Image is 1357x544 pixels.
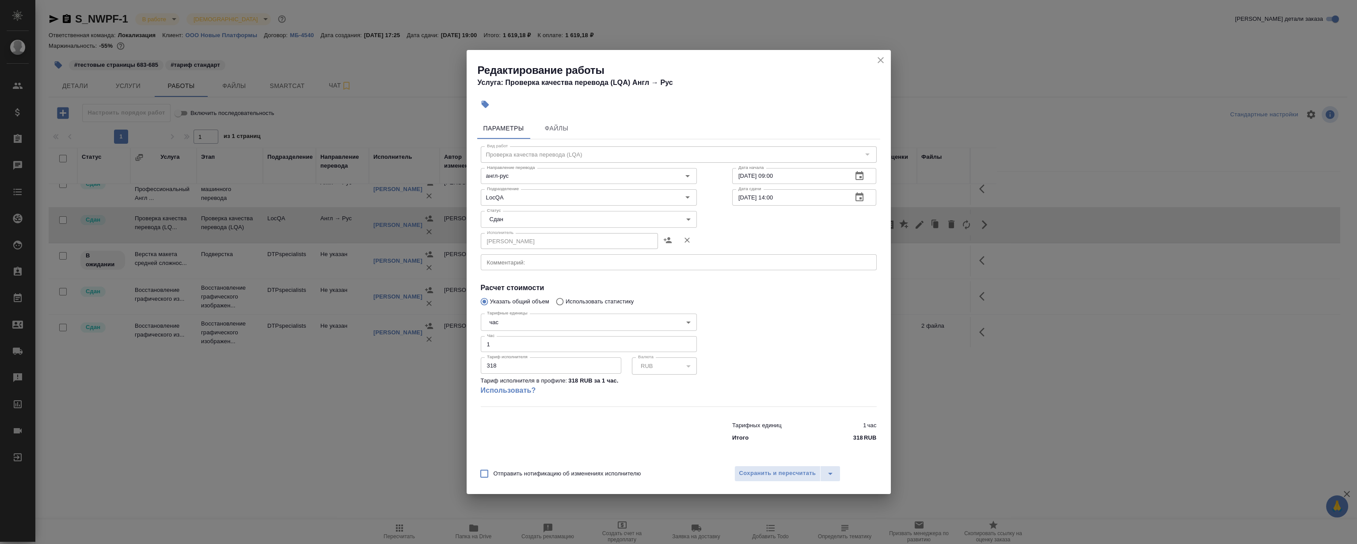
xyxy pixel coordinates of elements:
p: 318 [853,433,863,442]
button: Удалить [677,230,697,251]
p: 1 [863,421,866,430]
div: split button [734,466,841,482]
button: RUB [638,362,655,370]
p: час [867,421,877,430]
h4: Услуга: Проверка качества перевода (LQA) Англ → Рус [478,77,891,88]
button: Open [681,191,694,203]
h2: Редактирование работы [478,63,891,77]
span: Сохранить и пересчитать [739,468,816,479]
button: Open [681,170,694,182]
div: час [481,314,697,330]
p: Тарифных единиц [732,421,782,430]
button: час [487,318,502,326]
button: close [874,54,887,67]
div: Сдан [481,211,697,228]
h4: Расчет стоимости [481,283,877,293]
button: Сдан [487,215,506,223]
div: RUB [632,357,697,374]
p: Тариф исполнителя в профиле: [481,376,567,385]
button: Сохранить и пересчитать [734,466,821,482]
a: Использовать? [481,385,697,396]
span: Отправить нотификацию об изменениях исполнителю [494,469,641,478]
span: Параметры [483,123,525,134]
p: 318 RUB за 1 час . [568,376,618,385]
p: Итого [732,433,749,442]
button: Назначить [658,230,677,251]
p: RUB [864,433,877,442]
span: Файлы [536,123,578,134]
button: Добавить тэг [475,95,495,114]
